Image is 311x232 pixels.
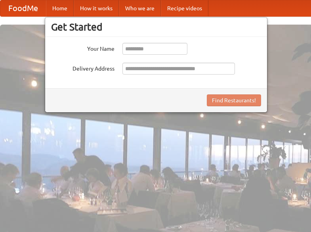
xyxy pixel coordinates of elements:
[74,0,119,16] a: How it works
[51,21,261,33] h3: Get Started
[161,0,208,16] a: Recipe videos
[51,43,114,53] label: Your Name
[119,0,161,16] a: Who we are
[207,94,261,106] button: Find Restaurants!
[46,0,74,16] a: Home
[0,0,46,16] a: FoodMe
[51,63,114,73] label: Delivery Address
